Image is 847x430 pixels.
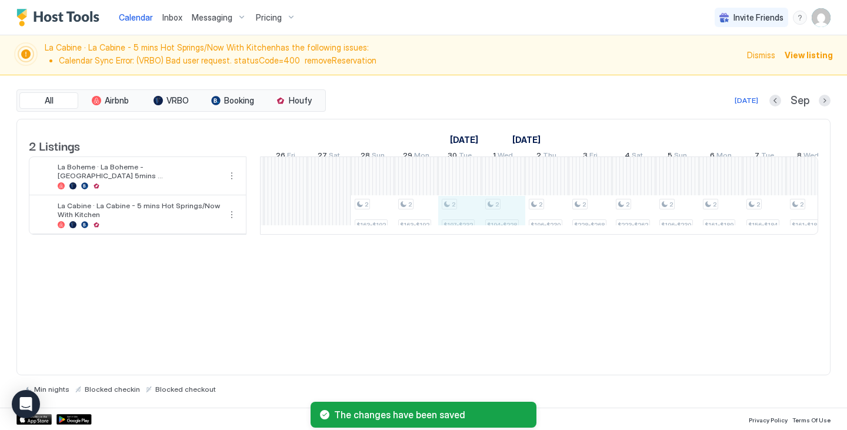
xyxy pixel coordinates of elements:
span: Min nights [34,385,69,394]
a: September 28, 2025 [358,148,388,165]
span: 2 [756,201,760,208]
span: 4 [625,151,630,163]
div: Dismiss [747,49,775,61]
span: $163-$192 [356,221,386,229]
a: October 6, 2025 [707,148,735,165]
span: Blocked checkout [155,385,216,394]
div: [DATE] [735,95,758,106]
span: Inbox [162,12,182,22]
a: Host Tools Logo [16,9,105,26]
a: October 8, 2025 [794,148,822,165]
span: Tue [761,151,774,163]
span: $228-$268 [574,221,605,229]
span: 2 [582,201,586,208]
span: Wed [498,151,513,163]
a: October 5, 2025 [665,148,690,165]
div: Open Intercom Messenger [12,390,40,418]
span: 1 [493,151,496,163]
span: Fri [287,151,295,163]
span: 5 [668,151,672,163]
button: More options [225,208,239,222]
span: 2 [539,201,542,208]
span: VRBO [166,95,189,106]
span: Wed [803,151,819,163]
span: Booking [224,95,254,106]
span: 28 [361,151,370,163]
span: $156-$184 [748,221,778,229]
span: Tue [459,151,472,163]
a: Inbox [162,11,182,24]
span: Thu [543,151,556,163]
span: The changes have been saved [334,409,527,421]
span: 2 [713,201,716,208]
a: October 2, 2025 [533,148,559,165]
li: Calendar Sync Error: (VRBO) Bad user request. statusCode=400 removeReservation [59,55,740,66]
span: 29 [403,151,412,163]
div: menu [793,11,807,25]
span: Sep [791,94,809,108]
span: 2 [800,201,803,208]
a: Calendar [119,11,153,24]
span: 2 [669,201,673,208]
span: 3 [583,151,588,163]
a: October 1, 2025 [509,131,543,148]
span: $196-$230 [531,221,561,229]
span: $161-$189 [792,221,821,229]
button: VRBO [142,92,201,109]
span: Sun [372,151,385,163]
button: More options [225,169,239,183]
div: menu [225,208,239,222]
span: Sat [329,151,340,163]
span: Sat [632,151,643,163]
button: All [19,92,78,109]
span: Invite Friends [733,12,783,23]
span: Messaging [192,12,232,23]
button: Airbnb [81,92,139,109]
span: View listing [785,49,833,61]
span: 8 [797,151,802,163]
a: October 1, 2025 [490,148,516,165]
span: 27 [318,151,327,163]
a: September 10, 2025 [447,131,481,148]
span: 26 [276,151,285,163]
a: September 27, 2025 [315,148,343,165]
a: October 7, 2025 [752,148,777,165]
span: 7 [755,151,759,163]
span: Mon [414,151,429,163]
span: 2 Listings [29,136,80,154]
a: September 26, 2025 [273,148,298,165]
a: October 3, 2025 [580,148,601,165]
span: 2 [408,201,412,208]
span: $161-$189 [705,221,733,229]
span: La Cabine · La Cabine - 5 mins Hot Springs/Now With Kitchen has the following issues: [45,42,740,68]
span: Fri [589,151,598,163]
span: Pricing [256,12,282,23]
span: $223-$262 [618,221,648,229]
span: Sun [674,151,687,163]
button: Previous month [769,95,781,106]
span: 30 [448,151,457,163]
span: La Boheme · La Boheme - [GEOGRAPHIC_DATA] 5mins [GEOGRAPHIC_DATA] [58,162,220,180]
span: Blocked checkin [85,385,140,394]
span: 6 [710,151,715,163]
button: Houfy [264,92,323,109]
button: Booking [203,92,262,109]
span: 2 [626,201,629,208]
span: Calendar [119,12,153,22]
span: Houfy [289,95,312,106]
button: [DATE] [733,94,760,108]
span: 2 [365,201,368,208]
div: menu [225,169,239,183]
span: La Cabine · La Cabine - 5 mins Hot Springs/Now With Kitchen [58,201,220,219]
div: User profile [812,8,831,27]
span: 2 [536,151,541,163]
span: $196-$230 [661,221,691,229]
span: $163-$192 [400,221,429,229]
span: Mon [716,151,732,163]
a: September 30, 2025 [445,148,475,165]
span: All [45,95,54,106]
span: Airbnb [105,95,129,106]
div: listing image [36,166,55,185]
